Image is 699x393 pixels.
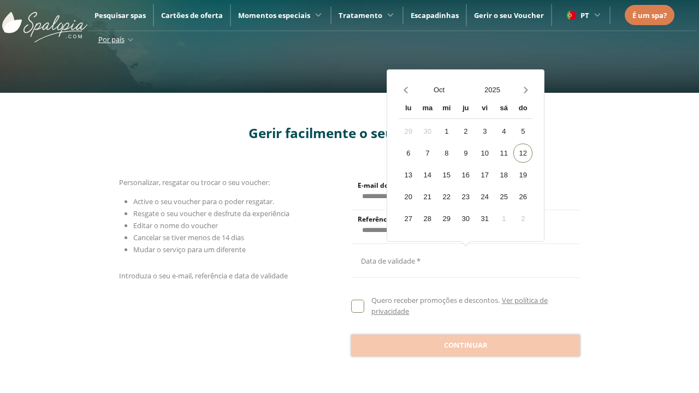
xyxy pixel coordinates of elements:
div: 15 [437,165,456,184]
div: vi [475,99,494,118]
span: Continuar [444,340,488,351]
button: Open years overlay [466,80,519,99]
a: Escapadinhas [411,10,459,20]
div: 30 [418,122,437,141]
div: do [513,99,532,118]
span: Introduza o seu e-mail, referência e data de validade [119,271,288,281]
div: Calendar days [399,122,532,228]
span: É um spa? [632,10,667,20]
div: 18 [494,165,513,184]
div: 23 [456,187,475,206]
div: 24 [475,187,494,206]
a: Pesquisar spas [94,10,146,20]
div: lu [399,99,418,118]
div: 26 [513,187,532,206]
span: Cancelar se tiver menos de 14 dias [133,233,244,242]
div: 3 [475,122,494,141]
span: Gerir facilmente o seu voucher [248,124,451,142]
span: Quero receber promoções e descontos. [371,295,500,305]
div: 2 [456,122,475,141]
div: 16 [456,165,475,184]
div: ma [418,99,437,118]
div: 27 [399,209,418,228]
div: 6 [399,144,418,163]
span: Resgate o seu voucher e desfrute da experiência [133,209,289,218]
div: 8 [437,144,456,163]
div: 12 [513,144,532,163]
div: 1 [437,122,456,141]
button: Next month [519,80,532,99]
div: 2 [513,209,532,228]
div: 22 [437,187,456,206]
img: ImgLogoSpalopia.BvClDcEz.svg [2,1,87,43]
div: 17 [475,165,494,184]
div: 19 [513,165,532,184]
div: 11 [494,144,513,163]
div: 20 [399,187,418,206]
div: 1 [494,209,513,228]
a: Gerir o seu Voucher [474,10,544,20]
span: Editar o nome do voucher [133,221,218,230]
div: Calendar wrapper [399,99,532,228]
div: 14 [418,165,437,184]
button: Continuar [351,335,580,356]
div: 25 [494,187,513,206]
div: 29 [437,209,456,228]
div: 10 [475,144,494,163]
div: 7 [418,144,437,163]
div: 5 [513,122,532,141]
div: 30 [456,209,475,228]
div: ju [456,99,475,118]
div: 29 [399,122,418,141]
div: 4 [494,122,513,141]
a: Ver política de privacidade [371,295,547,316]
div: mi [437,99,456,118]
a: Cartões de oferta [161,10,223,20]
a: É um spa? [632,9,667,21]
span: Personalizar, resgatar ou trocar o seu voucher: [119,177,270,187]
span: Mudar o serviço para um diferente [133,245,246,254]
div: 9 [456,144,475,163]
span: Por país [98,34,125,44]
div: 28 [418,209,437,228]
div: 31 [475,209,494,228]
button: Open months overlay [412,80,466,99]
span: Active o seu voucher para o poder resgatar. [133,196,274,206]
button: Previous month [399,80,412,99]
div: sá [494,99,513,118]
div: 21 [418,187,437,206]
div: 13 [399,165,418,184]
